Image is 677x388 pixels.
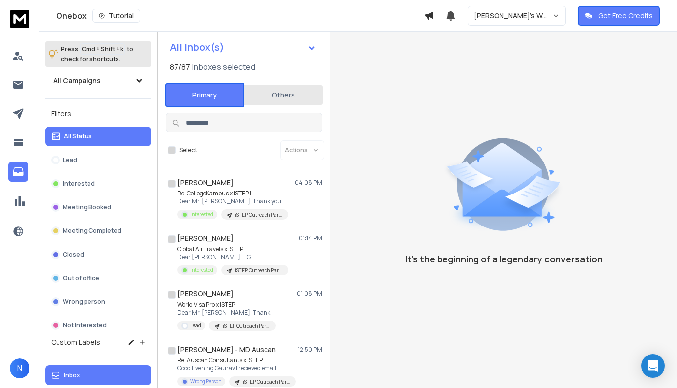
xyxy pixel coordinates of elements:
p: Good Evening Gaurav I recieved email [177,364,295,372]
button: Wrong person [45,292,151,312]
button: Lead [45,150,151,170]
button: Interested [45,174,151,194]
p: Meeting Completed [63,227,121,235]
button: Not Interested [45,316,151,335]
h1: All Campaigns [53,76,101,86]
h3: Inboxes selected [192,61,255,73]
button: Out of office [45,268,151,288]
label: Select [179,146,197,154]
p: Interested [63,180,95,188]
p: Interested [190,211,213,218]
p: 12:50 PM [298,346,322,354]
h1: [PERSON_NAME] [177,233,234,243]
p: All Status [64,132,92,140]
h3: Filters [45,107,151,121]
p: Re: CollegeKampus x iSTEP | [177,190,288,197]
p: Wrong person [63,298,105,306]
p: Re: Auscan Consultants x iSTEP [177,356,295,364]
button: Inbox [45,365,151,385]
button: N [10,358,29,378]
button: All Status [45,127,151,146]
button: Primary [165,83,244,107]
button: Others [244,84,323,106]
p: Global Air Travels x iSTEP [177,245,288,253]
button: All Campaigns [45,71,151,91]
p: iSTEP Outreach Partner [243,378,290,386]
span: 87 / 87 [170,61,190,73]
p: Wrong Person [190,378,221,385]
h3: Custom Labels [51,337,100,347]
p: [PERSON_NAME]'s Workspace [474,11,552,21]
p: It’s the beginning of a legendary conversation [405,252,603,266]
p: 01:14 PM [299,234,322,242]
p: Not Interested [63,322,107,329]
button: Meeting Booked [45,197,151,217]
p: iSTEP Outreach Partner [235,211,282,219]
h1: [PERSON_NAME] [177,289,234,299]
p: 01:08 PM [297,290,322,298]
p: Meeting Booked [63,203,111,211]
p: iSTEP Outreach Partner [235,267,282,274]
h1: All Inbox(s) [170,42,224,52]
p: iSTEP Outreach Partner [223,323,270,330]
p: Lead [190,322,201,329]
p: Interested [190,266,213,274]
button: All Inbox(s) [162,37,324,57]
p: Lead [63,156,77,164]
p: Get Free Credits [598,11,653,21]
h1: [PERSON_NAME] [177,178,234,188]
p: Dear Mr. [PERSON_NAME], Thank you [177,197,288,205]
p: 04:08 PM [295,179,322,187]
button: Get Free Credits [578,6,660,26]
p: World Visa Pro x iSTEP [177,301,276,309]
p: Dear [PERSON_NAME] H G, [177,253,288,261]
span: Cmd + Shift + k [80,43,125,55]
div: Onebox [56,9,424,23]
button: Meeting Completed [45,221,151,241]
p: Out of office [63,274,99,282]
p: Closed [63,251,84,259]
p: Inbox [64,371,80,379]
p: Dear Mr. [PERSON_NAME], Thank [177,309,276,317]
button: Tutorial [92,9,140,23]
button: Closed [45,245,151,264]
div: Open Intercom Messenger [641,354,665,378]
p: Press to check for shortcuts. [61,44,133,64]
h1: [PERSON_NAME] - MD Auscan [177,345,276,355]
